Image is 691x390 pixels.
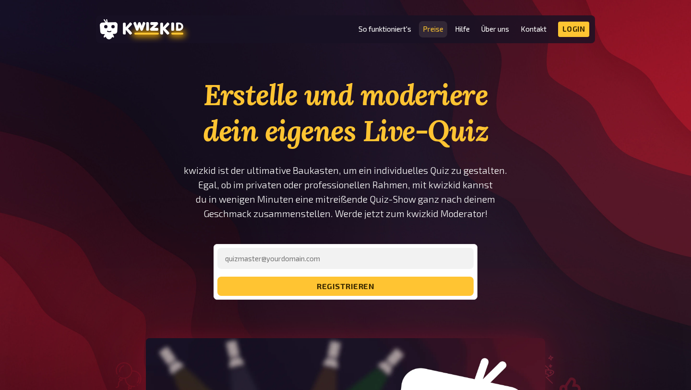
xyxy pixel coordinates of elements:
[183,163,508,221] p: kwizkid ist der ultimative Baukasten, um ein individuelles Quiz zu gestalten. Egal, ob im private...
[183,77,508,149] h1: Erstelle und moderiere dein eigenes Live-Quiz
[217,277,474,296] button: registrieren
[558,22,590,37] a: Login
[423,25,443,33] a: Preise
[455,25,470,33] a: Hilfe
[481,25,509,33] a: Über uns
[521,25,547,33] a: Kontakt
[358,25,411,33] a: So funktioniert's
[217,248,474,269] input: quizmaster@yourdomain.com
